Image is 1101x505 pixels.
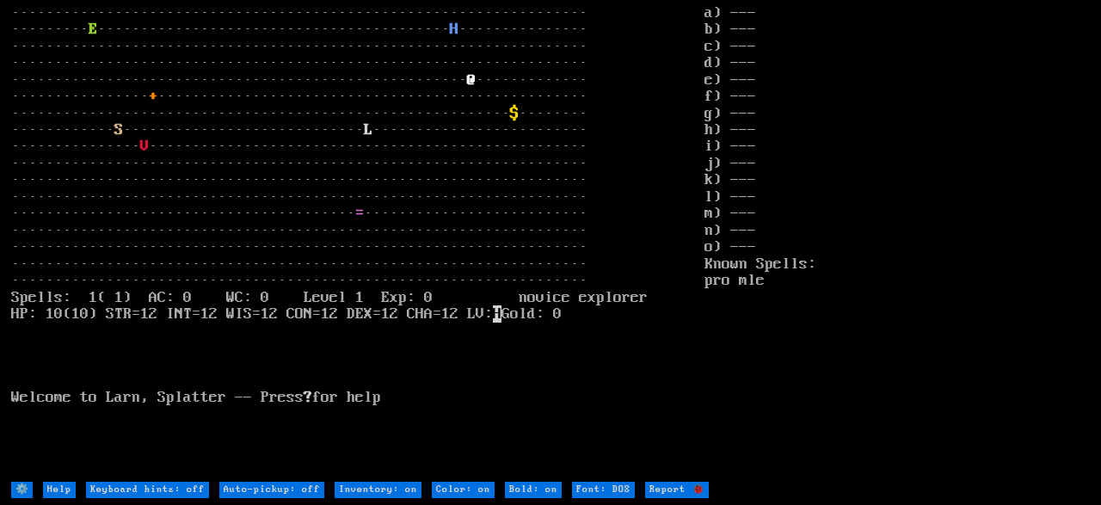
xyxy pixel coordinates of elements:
font: + [149,88,157,105]
input: Bold: on [505,482,562,498]
font: E [89,21,97,38]
font: H [450,21,458,38]
font: L [364,121,372,139]
input: Keyboard hints: off [86,482,209,498]
font: S [114,121,123,139]
input: Auto-pickup: off [219,482,324,498]
font: = [355,205,364,222]
input: Color: on [432,482,495,498]
input: Help [43,482,76,498]
font: V [140,138,149,155]
input: Inventory: on [335,482,421,498]
mark: H [493,305,501,323]
input: ⚙️ [11,482,33,498]
stats: a) --- b) --- c) --- d) --- e) --- f) --- g) --- h) --- i) --- j) --- k) --- l) --- m) --- n) ---... [704,5,1090,480]
font: $ [510,105,519,122]
larn: ··································································· ········· ···················... [11,5,704,480]
input: Font: DOS [572,482,635,498]
b: ? [304,389,312,406]
font: @ [467,71,476,89]
input: Report 🐞 [645,482,709,498]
